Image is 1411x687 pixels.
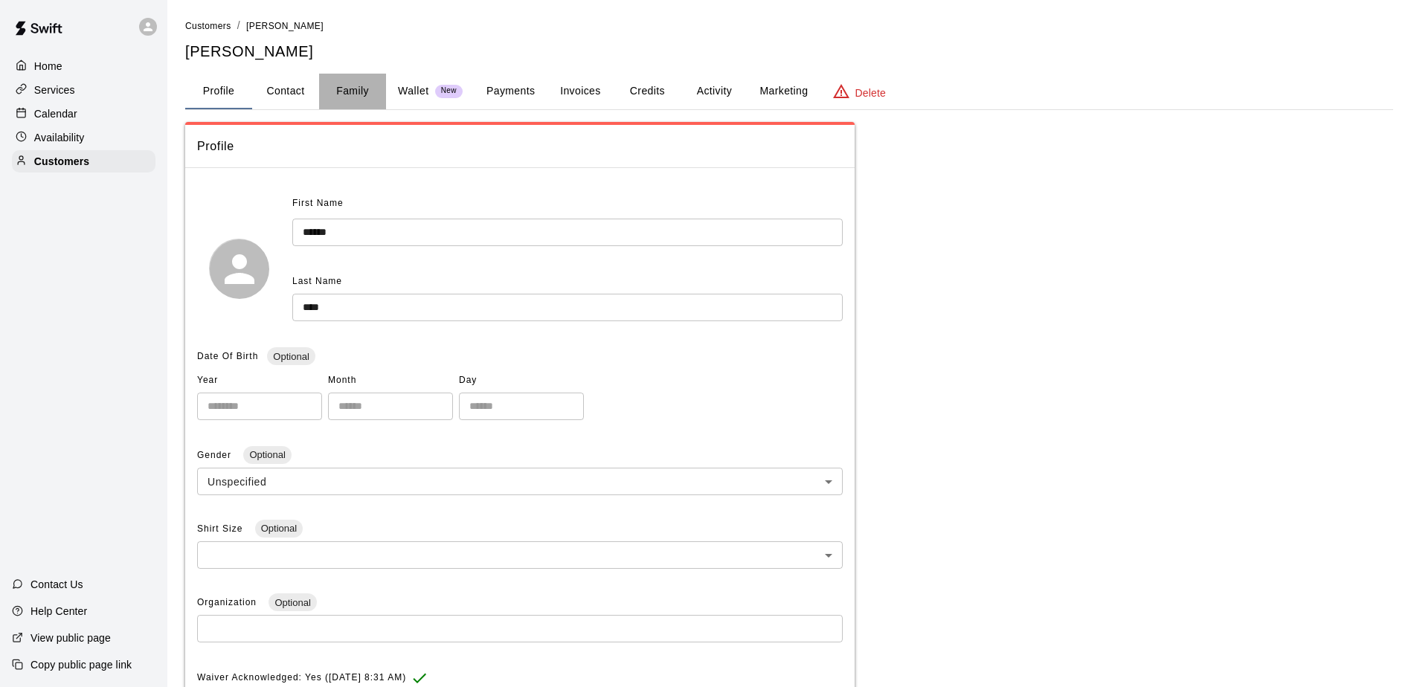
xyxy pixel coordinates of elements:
span: Day [459,369,584,393]
span: First Name [292,192,344,216]
span: Shirt Size [197,523,246,534]
h5: [PERSON_NAME] [185,42,1393,62]
a: Services [12,79,155,101]
div: basic tabs example [185,74,1393,109]
span: [PERSON_NAME] [246,21,324,31]
span: New [435,86,463,96]
p: Calendar [34,106,77,121]
span: Optional [267,351,315,362]
button: Activity [681,74,748,109]
p: Delete [855,86,886,100]
span: Optional [269,597,316,608]
a: Home [12,55,155,77]
p: View public page [30,630,111,645]
p: Wallet [398,83,429,99]
button: Invoices [547,74,614,109]
button: Contact [252,74,319,109]
p: Contact Us [30,577,83,592]
p: Home [34,59,62,74]
span: Date Of Birth [197,351,258,361]
p: Help Center [30,604,87,619]
a: Customers [185,19,231,31]
span: Optional [255,523,303,534]
div: Unspecified [197,468,843,495]
a: Availability [12,126,155,149]
span: Year [197,369,322,393]
a: Customers [12,150,155,172]
span: Month [328,369,453,393]
p: Availability [34,130,85,145]
button: Family [319,74,386,109]
button: Payments [475,74,547,109]
span: Optional [243,449,291,460]
button: Profile [185,74,252,109]
button: Marketing [748,74,820,109]
span: Last Name [292,276,342,286]
span: Profile [197,137,843,156]
nav: breadcrumb [185,18,1393,34]
li: / [237,18,240,33]
p: Services [34,83,75,97]
span: Customers [185,21,231,31]
button: Credits [614,74,681,109]
span: Organization [197,597,260,607]
p: Copy public page link [30,657,132,672]
p: Customers [34,154,89,169]
a: Calendar [12,103,155,125]
span: Gender [197,450,234,460]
